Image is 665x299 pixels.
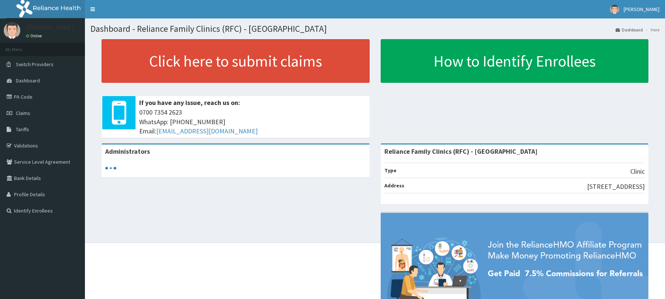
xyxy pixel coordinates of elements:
img: User Image [4,22,20,39]
span: 0700 7354 2623 WhatsApp: [PHONE_NUMBER] Email: [139,108,366,136]
svg: audio-loading [105,163,116,174]
a: How to Identify Enrollees [381,39,649,83]
span: Tariffs [16,126,29,133]
b: Address [384,182,404,189]
li: Here [644,27,659,33]
a: Online [26,33,44,38]
b: If you have any issue, reach us on: [139,98,240,107]
a: Dashboard [616,27,643,33]
b: Administrators [105,147,150,156]
span: Claims [16,110,30,116]
p: Clinic [630,167,645,176]
span: Switch Providers [16,61,54,68]
img: User Image [610,5,619,14]
h1: Dashboard - Reliance Family Clinics (RFC) - [GEOGRAPHIC_DATA] [90,24,659,34]
a: Click here to submit claims [102,39,370,83]
a: [EMAIL_ADDRESS][DOMAIN_NAME] [156,127,258,135]
span: Dashboard [16,77,40,84]
span: [PERSON_NAME] [624,6,659,13]
p: [PERSON_NAME] [26,24,74,31]
p: [STREET_ADDRESS] [587,182,645,191]
b: Type [384,167,397,174]
strong: Reliance Family Clinics (RFC) - [GEOGRAPHIC_DATA] [384,147,538,156]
